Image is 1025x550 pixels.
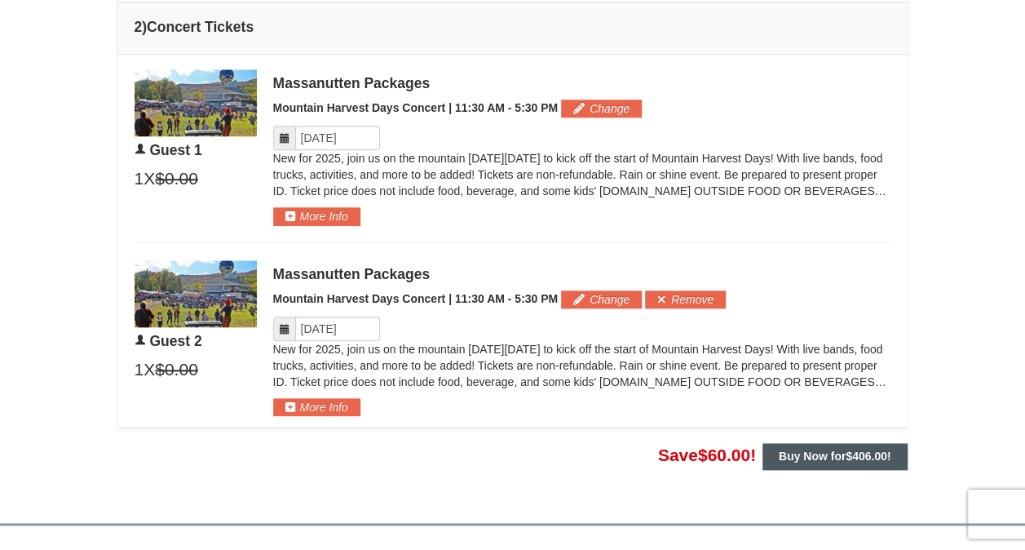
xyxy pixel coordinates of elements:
button: Change [561,100,642,118]
span: $406.00 [846,450,887,463]
div: Massanutten Packages [273,266,891,282]
span: 1 [135,166,144,191]
span: 1 [135,357,144,382]
span: X [144,357,155,382]
span: X [144,166,155,191]
p: New for 2025, join us on the mountain [DATE][DATE] to kick off the start of Mountain Harvest Days... [273,341,891,390]
button: Change [561,291,642,308]
span: ) [142,19,147,35]
button: Remove [645,291,726,308]
span: Mountain Harvest Days Concert | 11:30 AM - 5:30 PM [273,292,559,305]
span: Save ! [658,446,756,464]
p: New for 2025, join us on the mountain [DATE][DATE] to kick off the start of Mountain Harvest Days... [273,150,891,199]
img: 6619879-104-de5eb655.jpg [135,69,257,136]
strong: Buy Now for ! [779,450,891,463]
button: More Info [273,398,360,416]
img: 6619879-104-de5eb655.jpg [135,260,257,327]
span: Guest 2 [149,333,201,349]
button: More Info [273,207,360,225]
span: $60.00 [698,446,750,464]
button: Buy Now for$406.00! [762,443,908,469]
span: Guest 1 [149,142,201,158]
span: Mountain Harvest Days Concert | 11:30 AM - 5:30 PM [273,101,559,114]
div: Massanutten Packages [273,75,891,91]
span: $0.00 [155,166,198,191]
span: $0.00 [155,357,198,382]
h4: 2 Concert Tickets [135,19,891,35]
